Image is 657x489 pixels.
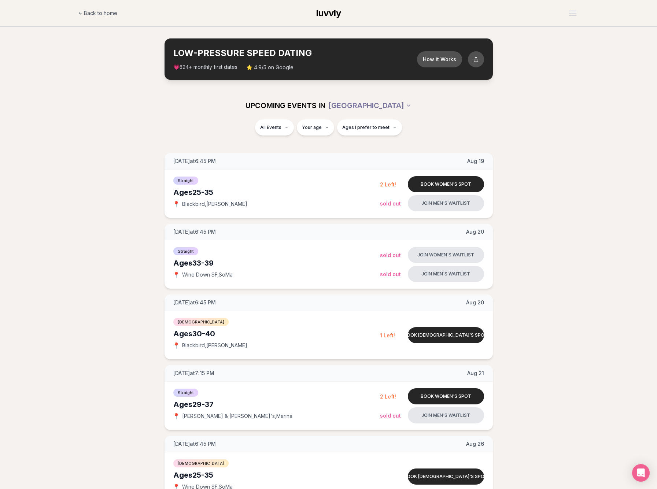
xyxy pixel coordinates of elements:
[173,459,229,467] span: [DEMOGRAPHIC_DATA]
[466,299,484,306] span: Aug 20
[408,388,484,404] button: Book women's spot
[173,247,198,255] span: Straight
[173,258,380,268] div: Ages 33-39
[380,200,401,207] span: Sold Out
[182,200,247,208] span: Blackbird , [PERSON_NAME]
[173,272,179,278] span: 📍
[408,195,484,211] button: Join men's waitlist
[173,370,214,377] span: [DATE] at 7:15 PM
[173,329,380,339] div: Ages 30-40
[173,47,417,59] h2: LOW-PRESSURE SPEED DATING
[408,266,484,282] button: Join men's waitlist
[342,125,390,130] span: Ages I prefer to meet
[173,413,179,419] span: 📍
[182,342,247,349] span: Blackbird , [PERSON_NAME]
[380,181,396,188] span: 2 Left!
[182,412,292,420] span: [PERSON_NAME] & [PERSON_NAME]'s , Marina
[180,64,189,70] span: 624
[173,399,380,410] div: Ages 29-37
[173,63,237,71] span: 💗 + monthly first dates
[417,51,462,67] button: How it Works
[566,8,579,19] button: Open menu
[173,201,179,207] span: 📍
[173,389,198,397] span: Straight
[466,440,484,448] span: Aug 26
[408,247,484,263] button: Join women's waitlist
[173,342,179,348] span: 📍
[380,252,401,258] span: Sold Out
[173,228,216,236] span: [DATE] at 6:45 PM
[78,6,117,21] a: Back to home
[255,119,294,136] button: All Events
[380,393,396,400] span: 2 Left!
[173,158,216,165] span: [DATE] at 6:45 PM
[467,158,484,165] span: Aug 19
[297,119,334,136] button: Your age
[173,318,229,326] span: [DEMOGRAPHIC_DATA]
[84,10,117,17] span: Back to home
[466,228,484,236] span: Aug 20
[246,64,294,71] span: ⭐ 4.9/5 on Google
[173,299,216,306] span: [DATE] at 6:45 PM
[380,412,401,419] span: Sold Out
[408,176,484,192] button: Book women's spot
[173,470,380,480] div: Ages 25-35
[467,370,484,377] span: Aug 21
[316,8,341,18] span: luvvly
[246,100,325,111] span: UPCOMING EVENTS IN
[328,97,411,114] button: [GEOGRAPHIC_DATA]
[260,125,281,130] span: All Events
[408,327,484,343] button: Book [DEMOGRAPHIC_DATA]'s spot
[408,407,484,423] button: Join men's waitlist
[380,332,395,338] span: 1 Left!
[337,119,402,136] button: Ages I prefer to meet
[408,468,484,485] button: Book [DEMOGRAPHIC_DATA]'s spot
[173,177,198,185] span: Straight
[316,7,341,19] a: luvvly
[173,187,380,197] div: Ages 25-35
[380,271,401,277] span: Sold Out
[182,271,233,278] span: Wine Down SF , SoMa
[302,125,322,130] span: Your age
[173,440,216,448] span: [DATE] at 6:45 PM
[632,464,650,482] div: Open Intercom Messenger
